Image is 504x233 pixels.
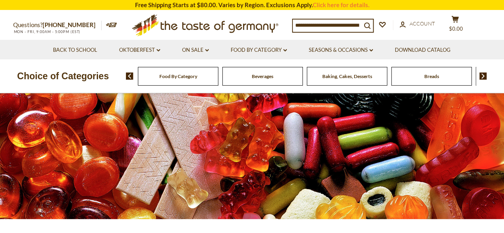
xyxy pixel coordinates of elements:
a: On Sale [182,46,209,55]
p: Questions? [13,20,102,30]
a: Breads [424,73,439,79]
a: Food By Category [231,46,287,55]
button: $0.00 [443,16,467,35]
a: Beverages [252,73,273,79]
a: Seasons & Occasions [309,46,373,55]
span: $0.00 [449,25,463,32]
img: next arrow [479,72,487,80]
a: Account [400,20,435,28]
a: Back to School [53,46,97,55]
a: [PHONE_NUMBER] [43,21,96,28]
img: previous arrow [126,72,133,80]
a: Download Catalog [395,46,451,55]
a: Food By Category [159,73,197,79]
a: Baking, Cakes, Desserts [322,73,372,79]
span: Account [410,20,435,27]
a: Click here for details. [313,1,369,8]
a: Oktoberfest [119,46,160,55]
span: MON - FRI, 9:00AM - 5:00PM (EST) [13,29,81,34]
